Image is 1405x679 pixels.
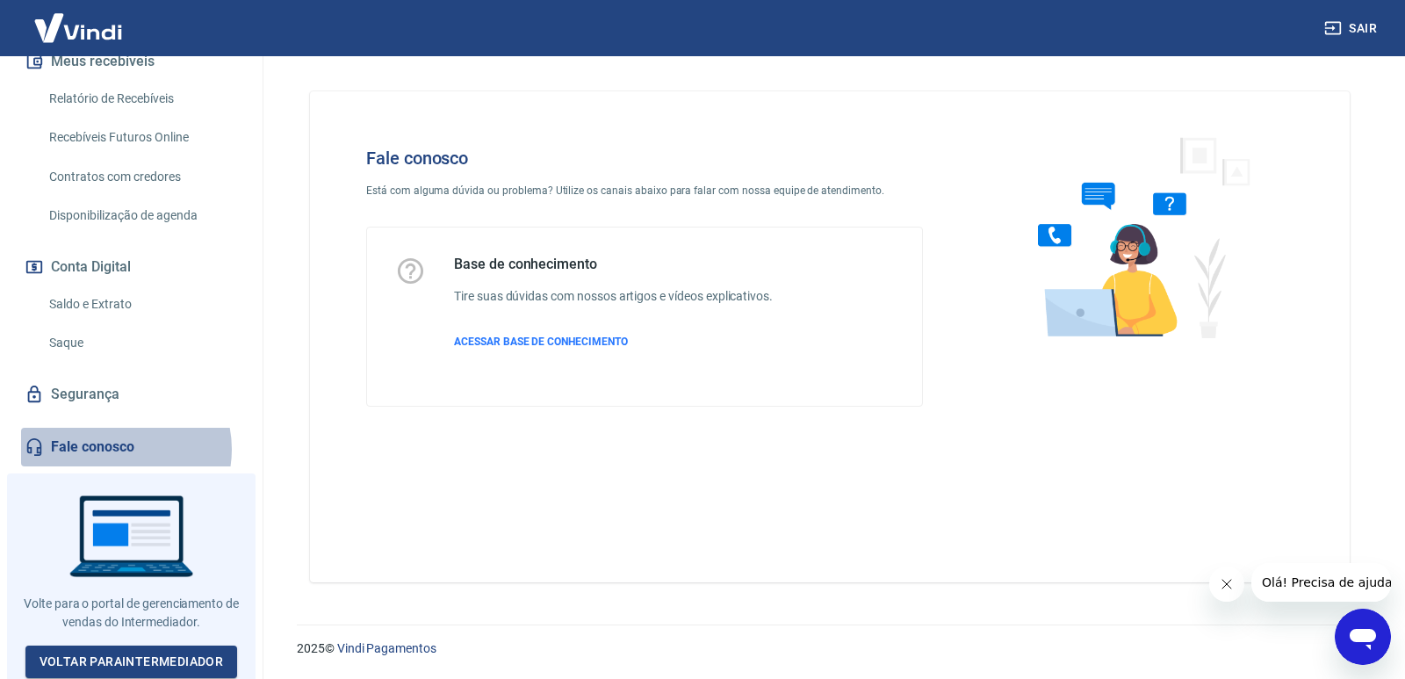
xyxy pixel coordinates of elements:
a: Relatório de Recebíveis [42,81,241,117]
img: Fale conosco [1003,119,1270,354]
a: Vindi Pagamentos [337,641,436,655]
h6: Tire suas dúvidas com nossos artigos e vídeos explicativos. [454,287,773,306]
a: Saldo e Extrato [42,286,241,322]
button: Conta Digital [21,248,241,286]
a: Saque [42,325,241,361]
a: Contratos com credores [42,159,241,195]
a: Fale conosco [21,428,241,466]
span: Olá! Precisa de ajuda? [11,12,148,26]
span: ACESSAR BASE DE CONHECIMENTO [454,336,628,348]
a: Segurança [21,375,241,414]
a: ACESSAR BASE DE CONHECIMENTO [454,334,773,350]
button: Meus recebíveis [21,42,241,81]
img: Vindi [21,1,135,54]
a: Recebíveis Futuros Online [42,119,241,155]
button: Sair [1321,12,1384,45]
h4: Fale conosco [366,148,923,169]
iframe: Botão para abrir a janela de mensagens [1335,609,1391,665]
a: Disponibilização de agenda [42,198,241,234]
iframe: Fechar mensagem [1209,567,1244,602]
h5: Base de conhecimento [454,256,773,273]
p: Está com alguma dúvida ou problema? Utilize os canais abaixo para falar com nossa equipe de atend... [366,183,923,199]
iframe: Mensagem da empresa [1251,563,1391,602]
p: 2025 © [297,639,1363,658]
a: Voltar paraIntermediador [25,646,238,678]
